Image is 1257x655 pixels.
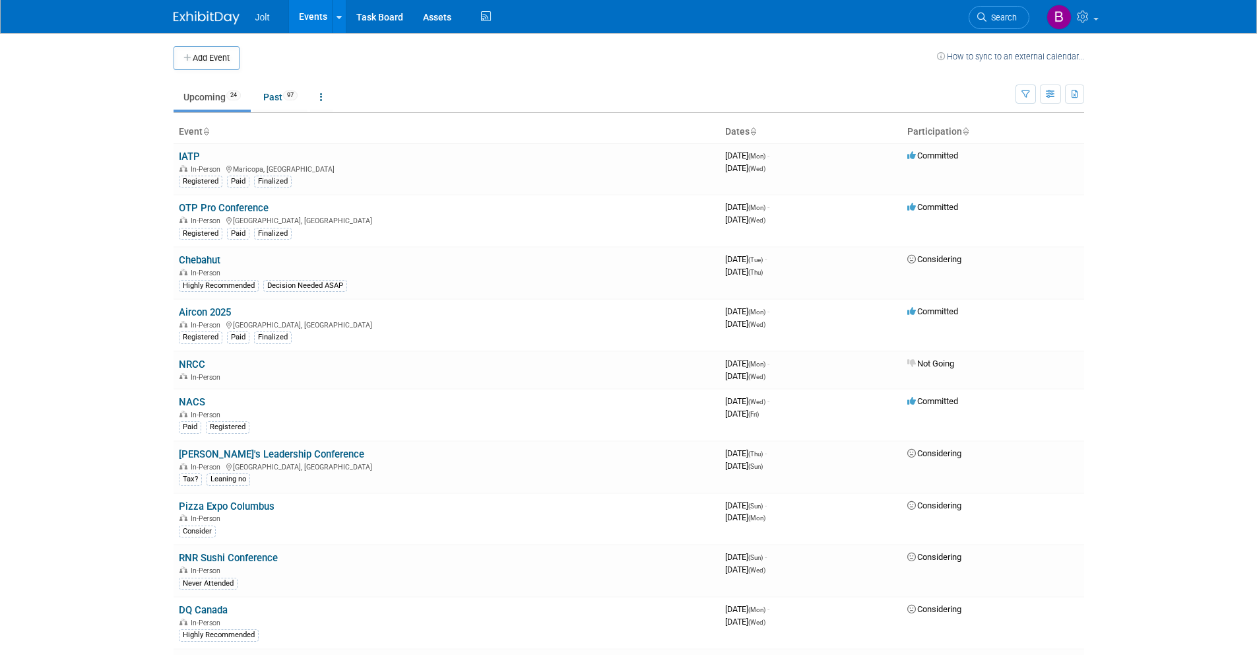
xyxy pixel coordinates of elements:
div: Highly Recommended [179,629,259,641]
img: In-Person Event [179,269,187,275]
span: In-Person [191,165,224,174]
span: Considering [907,552,961,562]
span: (Wed) [748,619,765,626]
th: Event [174,121,720,143]
span: (Wed) [748,398,765,405]
span: (Tue) [748,256,763,263]
span: [DATE] [725,448,767,458]
span: In-Person [191,514,224,523]
a: DQ Canada [179,604,228,616]
div: Paid [179,421,201,433]
a: Sort by Start Date [750,126,756,137]
span: In-Person [191,217,224,225]
span: [DATE] [725,306,769,316]
a: Search [969,6,1029,29]
img: In-Person Event [179,514,187,521]
a: OTP Pro Conference [179,202,269,214]
a: Sort by Event Name [203,126,209,137]
div: Tax? [179,473,202,485]
span: In-Person [191,373,224,382]
img: In-Person Event [179,567,187,573]
span: (Mon) [748,514,765,522]
span: (Mon) [748,606,765,613]
img: In-Person Event [179,321,187,327]
span: Search [986,13,1017,22]
div: Paid [227,176,249,188]
div: Registered [179,228,222,240]
span: - [765,500,767,510]
span: [DATE] [725,565,765,574]
div: Consider [179,526,216,537]
span: Committed [907,202,958,212]
span: [DATE] [725,500,767,510]
span: 97 [283,90,298,100]
span: - [767,604,769,614]
span: Considering [907,604,961,614]
span: (Mon) [748,153,765,160]
span: (Sun) [748,463,763,470]
div: Paid [227,228,249,240]
span: [DATE] [725,359,769,368]
span: Considering [907,254,961,264]
img: In-Person Event [179,217,187,223]
span: In-Person [191,321,224,329]
span: In-Person [191,619,224,627]
span: (Mon) [748,204,765,211]
img: In-Person Event [179,411,187,417]
a: RNR Sushi Conference [179,552,278,564]
div: Paid [227,331,249,343]
img: In-Person Event [179,165,187,172]
a: IATP [179,151,200,162]
span: [DATE] [725,202,769,212]
span: In-Person [191,463,224,471]
div: Finalized [254,331,292,343]
span: (Wed) [748,321,765,328]
span: (Sun) [748,554,763,561]
div: [GEOGRAPHIC_DATA], [GEOGRAPHIC_DATA] [179,215,715,225]
span: [DATE] [725,512,765,522]
a: NRCC [179,359,205,370]
span: (Thu) [748,450,763,458]
span: Considering [907,500,961,510]
span: (Wed) [748,217,765,224]
div: Finalized [254,176,292,188]
img: In-Person Event [179,619,187,625]
span: In-Person [191,411,224,419]
span: (Thu) [748,269,763,276]
span: [DATE] [725,604,769,614]
div: Finalized [254,228,292,240]
button: Add Event [174,46,240,70]
a: Chebahut [179,254,220,266]
span: - [767,359,769,368]
span: Considering [907,448,961,458]
span: Committed [907,396,958,406]
div: Maricopa, [GEOGRAPHIC_DATA] [179,163,715,174]
div: Registered [179,331,222,343]
span: - [767,306,769,316]
span: - [765,552,767,562]
span: Committed [907,151,958,160]
a: How to sync to an external calendar... [937,52,1084,61]
span: [DATE] [725,617,765,627]
a: Sort by Participation Type [962,126,969,137]
span: [DATE] [725,409,759,419]
span: (Wed) [748,373,765,380]
a: Past97 [253,85,307,110]
a: [PERSON_NAME]'s Leadership Conference [179,448,364,460]
div: Highly Recommended [179,280,259,292]
span: - [765,448,767,458]
span: Jolt [255,12,270,22]
img: In-Person Event [179,373,187,380]
div: Decision Needed ASAP [263,280,347,292]
span: [DATE] [725,267,763,277]
span: - [765,254,767,264]
div: [GEOGRAPHIC_DATA], [GEOGRAPHIC_DATA] [179,319,715,329]
span: (Sun) [748,502,763,510]
span: [DATE] [725,215,765,224]
div: Never Attended [179,578,238,590]
span: - [767,202,769,212]
span: Committed [907,306,958,316]
span: 24 [226,90,241,100]
div: Registered [206,421,249,433]
img: ExhibitDay [174,11,240,24]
